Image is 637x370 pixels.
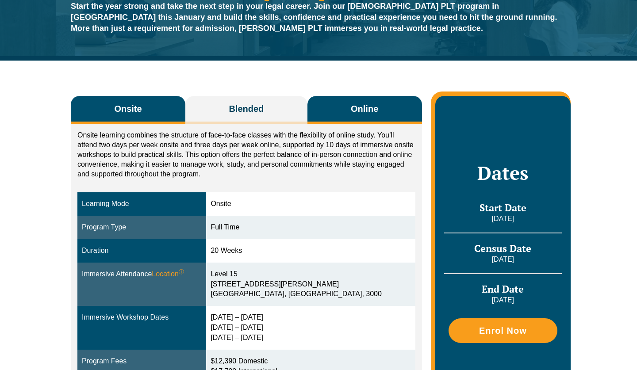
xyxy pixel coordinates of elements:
[211,246,411,256] div: 20 Weeks
[449,318,557,343] a: Enrol Now
[82,246,202,256] div: Duration
[480,201,526,214] span: Start Date
[211,313,411,343] div: [DATE] – [DATE] [DATE] – [DATE] [DATE] – [DATE]
[211,269,411,300] div: Level 15 [STREET_ADDRESS][PERSON_NAME] [GEOGRAPHIC_DATA], [GEOGRAPHIC_DATA], 3000
[179,269,184,275] sup: ⓘ
[211,357,268,365] span: $12,390 Domestic
[82,269,202,279] div: Immersive Attendance
[211,222,411,233] div: Full Time
[114,103,142,115] span: Onsite
[444,295,562,305] p: [DATE]
[82,222,202,233] div: Program Type
[77,130,415,179] p: Onsite learning combines the structure of face-to-face classes with the flexibility of online stu...
[474,242,531,255] span: Census Date
[211,199,411,209] div: Onsite
[444,255,562,264] p: [DATE]
[444,162,562,184] h2: Dates
[444,214,562,224] p: [DATE]
[351,103,378,115] span: Online
[82,313,202,323] div: Immersive Workshop Dates
[152,269,184,279] span: Location
[479,326,527,335] span: Enrol Now
[229,103,264,115] span: Blended
[82,199,202,209] div: Learning Mode
[482,282,524,295] span: End Date
[82,356,202,366] div: Program Fees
